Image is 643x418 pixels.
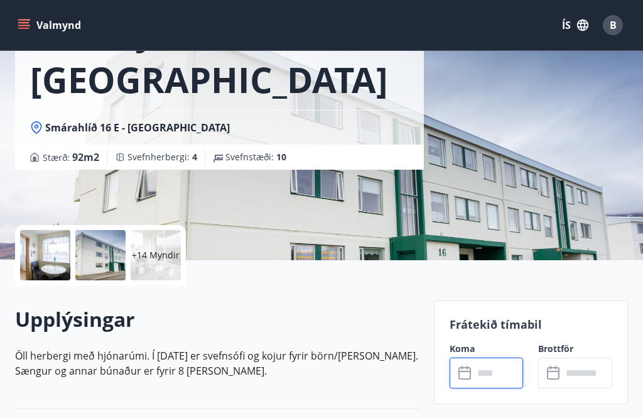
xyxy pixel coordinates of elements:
h2: Upplýsingar [15,305,419,333]
p: +14 Myndir [132,249,180,261]
span: 92 m2 [72,150,99,164]
span: 10 [276,151,286,163]
h1: Akureyri - [GEOGRAPHIC_DATA] 16 E [30,8,409,103]
p: Öll herbergi með hjónarúmi. Í [DATE] er svefnsófi og kojur fyrir börn/[PERSON_NAME]. Sængur og an... [15,348,419,378]
button: ÍS [555,14,595,36]
span: B [610,18,617,32]
button: B [598,10,628,40]
span: Stærð : [43,150,99,165]
span: Smárahlíð 16 E - [GEOGRAPHIC_DATA] [45,121,230,135]
span: Svefnstæði : [225,151,286,163]
span: Svefnherbergi : [127,151,197,163]
button: menu [15,14,86,36]
label: Brottför [538,343,612,355]
label: Koma [450,343,524,355]
span: 4 [192,151,197,163]
p: Frátekið tímabil [450,316,612,333]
